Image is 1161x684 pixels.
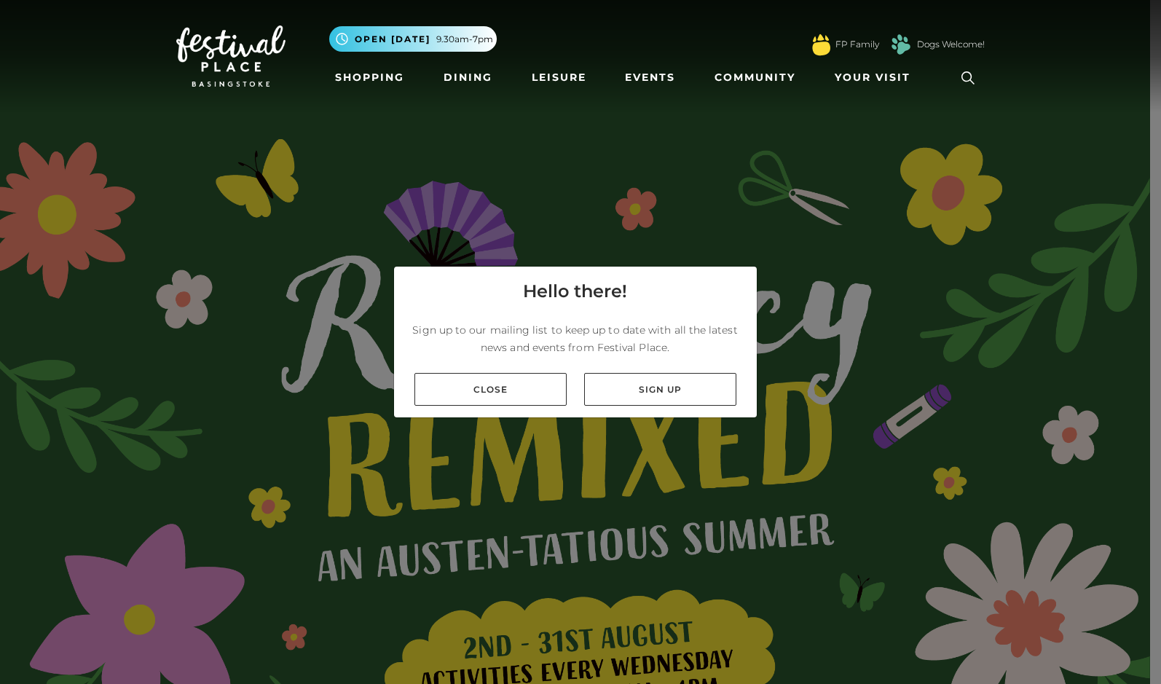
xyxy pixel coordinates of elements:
a: Leisure [526,64,592,91]
a: Dogs Welcome! [917,38,985,51]
button: Open [DATE] 9.30am-7pm [329,26,497,52]
a: Dining [438,64,498,91]
a: Events [619,64,681,91]
span: Open [DATE] [355,33,430,46]
a: Your Visit [829,64,924,91]
h4: Hello there! [523,278,627,304]
span: Your Visit [835,70,910,85]
a: Sign up [584,373,736,406]
img: Festival Place Logo [176,25,286,87]
a: Community [709,64,801,91]
p: Sign up to our mailing list to keep up to date with all the latest news and events from Festival ... [406,321,745,356]
a: Close [414,373,567,406]
span: 9.30am-7pm [436,33,493,46]
a: Shopping [329,64,410,91]
a: FP Family [835,38,879,51]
